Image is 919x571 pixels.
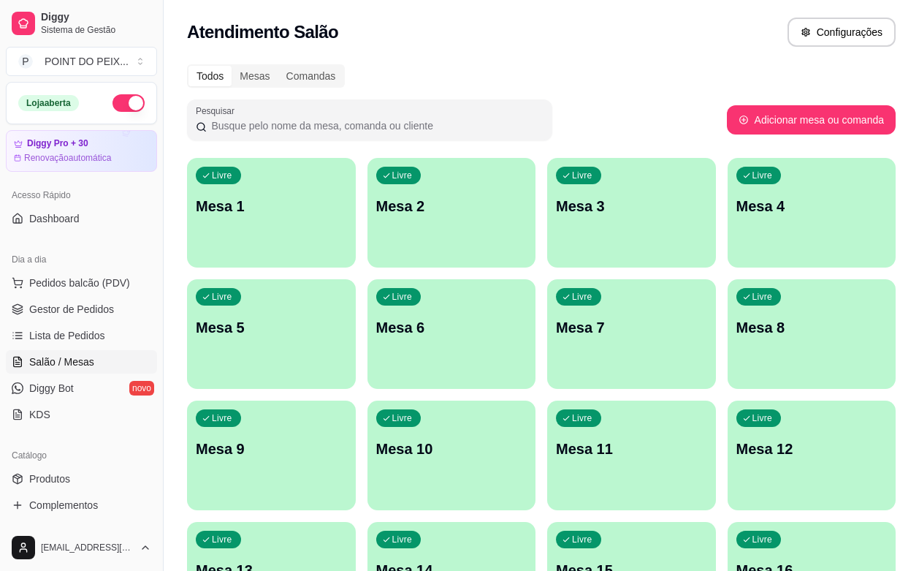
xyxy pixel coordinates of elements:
p: Livre [752,291,773,303]
p: Mesa 3 [556,196,707,216]
button: LivreMesa 11 [547,401,716,510]
div: Acesso Rápido [6,184,157,207]
p: Mesa 1 [196,196,347,216]
button: LivreMesa 4 [728,158,896,268]
span: Diggy Bot [29,381,74,396]
p: Livre [392,291,413,303]
span: Lista de Pedidos [29,328,105,343]
p: Livre [212,170,232,181]
h2: Atendimento Salão [187,20,338,44]
p: Livre [392,412,413,424]
p: Livre [572,170,592,181]
span: Salão / Mesas [29,355,94,369]
div: Comandas [278,66,344,86]
button: LivreMesa 10 [367,401,536,510]
button: LivreMesa 1 [187,158,356,268]
span: KDS [29,407,50,422]
p: Livre [572,412,592,424]
p: Mesa 12 [736,439,888,459]
button: LivreMesa 3 [547,158,716,268]
button: Alterar Status [113,94,145,112]
span: Dashboard [29,211,80,226]
label: Pesquisar [196,105,240,117]
button: LivreMesa 7 [547,279,716,389]
a: Lista de Pedidos [6,324,157,347]
a: Diggy Pro + 30Renovaçãoautomática [6,130,157,172]
p: Mesa 5 [196,317,347,338]
div: Dia a dia [6,248,157,271]
input: Pesquisar [207,118,544,133]
a: KDS [6,403,157,426]
a: Complementos [6,494,157,517]
button: Configurações [788,18,896,47]
span: Pedidos balcão (PDV) [29,276,130,290]
p: Mesa 9 [196,439,347,459]
button: LivreMesa 9 [187,401,356,510]
div: Todos [188,66,232,86]
a: DiggySistema de Gestão [6,6,157,41]
span: Produtos [29,472,70,486]
button: Adicionar mesa ou comanda [727,105,896,135]
a: Gestor de Pedidos [6,298,157,321]
button: [EMAIL_ADDRESS][DOMAIN_NAME] [6,530,157,565]
p: Livre [212,534,232,545]
p: Mesa 8 [736,317,888,338]
p: Livre [392,170,413,181]
div: Mesas [232,66,278,86]
span: Diggy [41,11,151,24]
article: Renovação automática [24,152,111,164]
p: Livre [572,291,592,303]
p: Livre [752,412,773,424]
button: LivreMesa 8 [728,279,896,389]
span: P [18,54,33,69]
p: Mesa 7 [556,317,707,338]
div: POINT DO PEIX ... [45,54,129,69]
p: Livre [572,534,592,545]
p: Livre [212,291,232,303]
p: Mesa 2 [376,196,527,216]
article: Diggy Pro + 30 [27,138,88,149]
div: Loja aberta [18,95,79,111]
div: Catálogo [6,444,157,467]
a: Dashboard [6,207,157,230]
p: Livre [752,170,773,181]
button: LivreMesa 12 [728,401,896,510]
p: Mesa 4 [736,196,888,216]
a: Salão / Mesas [6,350,157,374]
span: [EMAIL_ADDRESS][DOMAIN_NAME] [41,542,134,553]
button: LivreMesa 6 [367,279,536,389]
p: Mesa 6 [376,317,527,338]
a: Produtos [6,467,157,491]
button: Pedidos balcão (PDV) [6,271,157,295]
button: LivreMesa 5 [187,279,356,389]
p: Livre [392,534,413,545]
span: Complementos [29,498,98,513]
p: Livre [752,534,773,545]
a: Diggy Botnovo [6,377,157,400]
button: Select a team [6,47,157,76]
p: Mesa 10 [376,439,527,459]
p: Livre [212,412,232,424]
p: Mesa 11 [556,439,707,459]
span: Gestor de Pedidos [29,302,114,317]
button: LivreMesa 2 [367,158,536,268]
span: Sistema de Gestão [41,24,151,36]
